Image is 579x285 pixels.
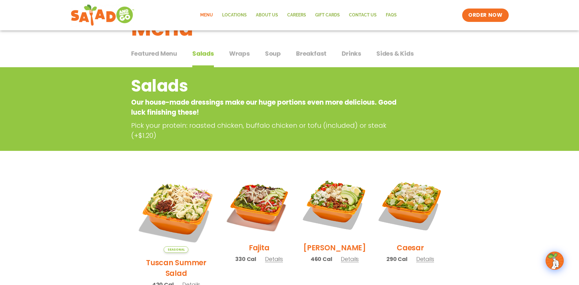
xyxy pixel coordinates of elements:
span: Salads [192,49,214,58]
img: Product photo for Fajita Salad [226,172,292,238]
img: Product photo for Tuscan Summer Salad [136,172,217,253]
span: Wraps [229,49,250,58]
h2: Caesar [397,242,424,253]
h2: Salads [131,74,399,98]
img: Product photo for Caesar Salad [377,172,443,238]
img: Product photo for Cobb Salad [302,172,368,238]
span: Breakfast [296,49,326,58]
a: Careers [283,8,311,22]
span: 290 Cal [386,255,407,263]
span: Details [265,255,283,263]
a: Menu [196,8,218,22]
span: Seasonal [164,246,188,253]
img: new-SAG-logo-768×292 [71,3,135,27]
span: Featured Menu [131,49,177,58]
a: Locations [218,8,251,22]
span: Soup [265,49,281,58]
p: Pick your protein: roasted chicken, buffalo chicken or tofu (included) or steak (+$1.20) [131,120,402,141]
span: Details [341,255,359,263]
span: Sides & Kids [376,49,414,58]
span: Details [416,255,434,263]
a: ORDER NOW [462,9,508,22]
h2: Fajita [249,242,270,253]
span: ORDER NOW [468,12,502,19]
p: Our house-made dressings make our huge portions even more delicious. Good luck finishing these! [131,97,399,117]
a: Contact Us [344,8,381,22]
a: About Us [251,8,283,22]
h2: [PERSON_NAME] [303,242,366,253]
span: Drinks [342,49,361,58]
div: Tabbed content [131,47,448,68]
span: 330 Cal [235,255,256,263]
a: FAQs [381,8,401,22]
nav: Menu [196,8,401,22]
h2: Tuscan Summer Salad [136,257,217,279]
span: 460 Cal [311,255,332,263]
a: GIFT CARDS [311,8,344,22]
img: wpChatIcon [546,252,563,269]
